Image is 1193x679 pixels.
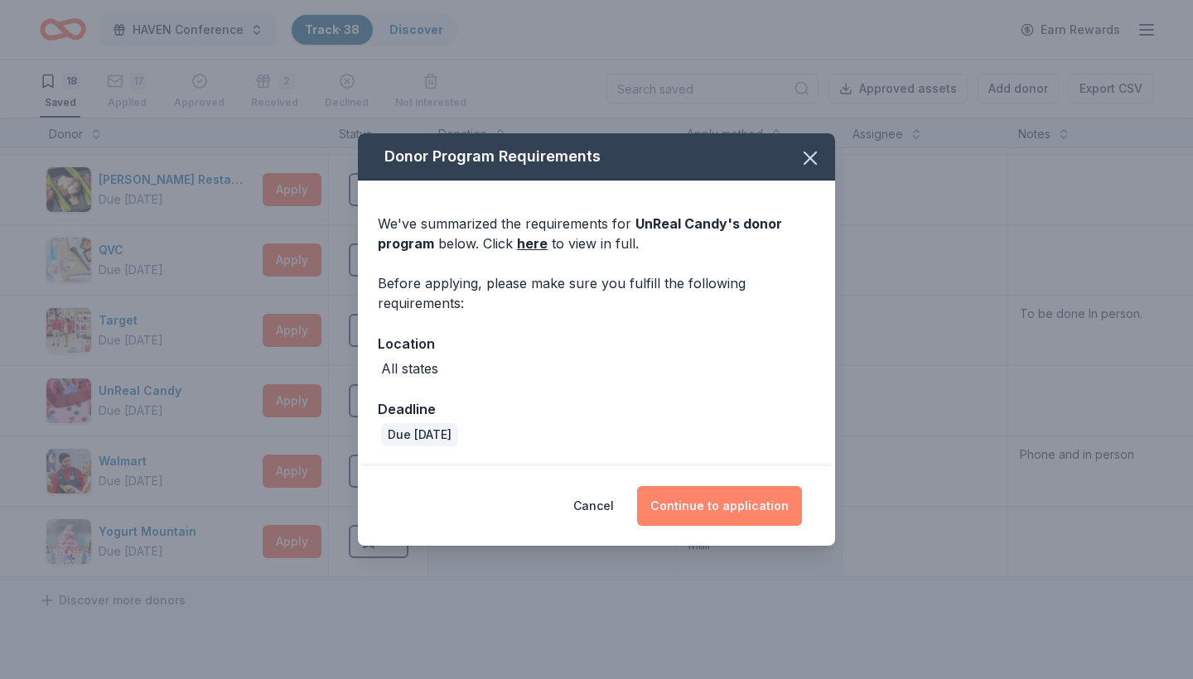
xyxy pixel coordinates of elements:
[378,214,815,253] div: We've summarized the requirements for below. Click to view in full.
[573,486,614,526] button: Cancel
[358,133,835,181] div: Donor Program Requirements
[378,398,815,420] div: Deadline
[378,333,815,354] div: Location
[517,234,548,253] a: here
[381,359,438,378] div: All states
[637,486,802,526] button: Continue to application
[378,273,815,313] div: Before applying, please make sure you fulfill the following requirements:
[381,423,458,446] div: Due [DATE]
